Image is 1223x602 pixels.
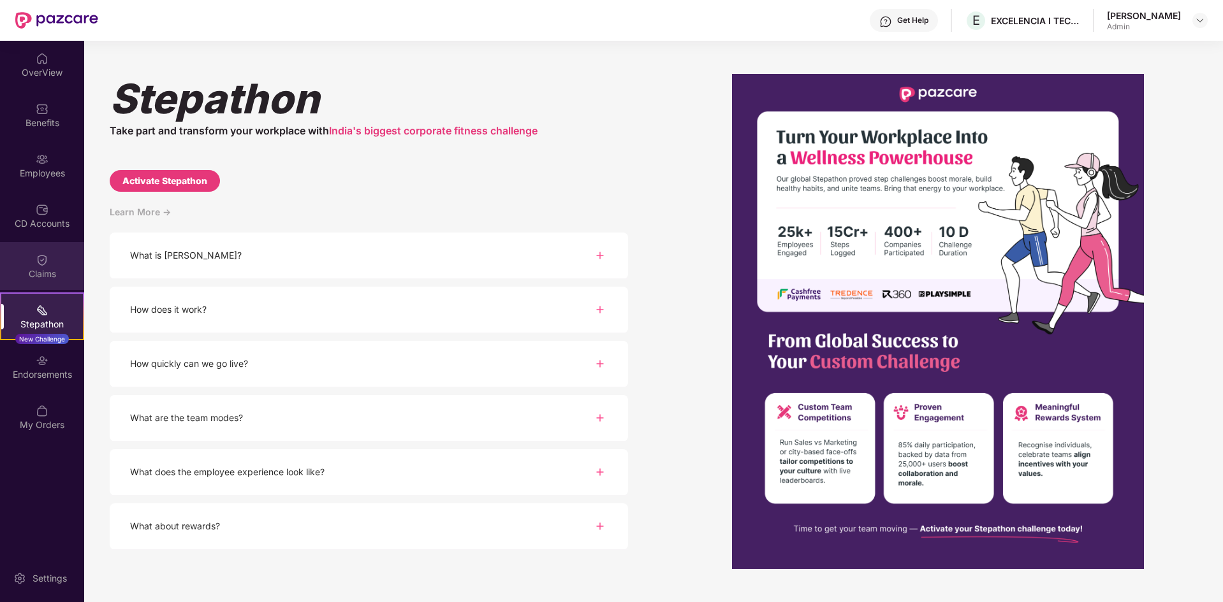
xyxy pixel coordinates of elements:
[36,52,48,65] img: svg+xml;base64,PHN2ZyBpZD0iSG9tZSIgeG1sbnM9Imh0dHA6Ly93d3cudzMub3JnLzIwMDAvc3ZnIiB3aWR0aD0iMjAiIG...
[29,572,71,585] div: Settings
[329,124,538,137] span: India's biggest corporate fitness challenge
[130,411,243,425] div: What are the team modes?
[1107,22,1181,32] div: Admin
[36,203,48,216] img: svg+xml;base64,PHN2ZyBpZD0iQ0RfQWNjb3VudHMiIGRhdGEtbmFtZT0iQ0QgQWNjb3VudHMiIHhtbG5zPSJodHRwOi8vd3...
[130,519,220,533] div: What about rewards?
[15,12,98,29] img: New Pazcare Logo
[110,204,628,233] div: Learn More ->
[110,123,628,138] div: Take part and transform your workplace with
[991,15,1080,27] div: EXCELENCIA I TECH CONSULTING PRIVATE LIMITED
[592,410,608,426] img: svg+xml;base64,PHN2ZyBpZD0iUGx1cy0zMngzMiIgeG1sbnM9Imh0dHA6Ly93d3cudzMub3JnLzIwMDAvc3ZnIiB3aWR0aD...
[1107,10,1181,22] div: [PERSON_NAME]
[1195,15,1205,25] img: svg+xml;base64,PHN2ZyBpZD0iRHJvcGRvd24tMzJ4MzIiIHhtbG5zPSJodHRwOi8vd3d3LnczLm9yZy8yMDAwL3N2ZyIgd2...
[36,254,48,266] img: svg+xml;base64,PHN2ZyBpZD0iQ2xhaW0iIHhtbG5zPSJodHRwOi8vd3d3LnczLm9yZy8yMDAwL3N2ZyIgd2lkdGg9IjIwIi...
[13,572,26,585] img: svg+xml;base64,PHN2ZyBpZD0iU2V0dGluZy0yMHgyMCIgeG1sbnM9Imh0dHA6Ly93d3cudzMub3JnLzIwMDAvc3ZnIiB3aW...
[592,519,608,534] img: svg+xml;base64,PHN2ZyBpZD0iUGx1cy0zMngzMiIgeG1sbnM9Imh0dHA6Ly93d3cudzMub3JnLzIwMDAvc3ZnIiB3aWR0aD...
[592,302,608,317] img: svg+xml;base64,PHN2ZyBpZD0iUGx1cy0zMngzMiIgeG1sbnM9Imh0dHA6Ly93d3cudzMub3JnLzIwMDAvc3ZnIiB3aWR0aD...
[972,13,980,28] span: E
[110,74,628,123] div: Stepathon
[130,248,242,262] div: What is [PERSON_NAME]?
[592,356,608,371] img: svg+xml;base64,PHN2ZyBpZD0iUGx1cy0zMngzMiIgeG1sbnM9Imh0dHA6Ly93d3cudzMub3JnLzIwMDAvc3ZnIiB3aWR0aD...
[592,464,608,480] img: svg+xml;base64,PHN2ZyBpZD0iUGx1cy0zMngzMiIgeG1sbnM9Imh0dHA6Ly93d3cudzMub3JnLzIwMDAvc3ZnIiB3aWR0aD...
[130,357,248,371] div: How quickly can we go live?
[122,174,207,188] div: Activate Stepathon
[15,334,69,344] div: New Challenge
[36,304,48,317] img: svg+xml;base64,PHN2ZyB4bWxucz0iaHR0cDovL3d3dy53My5vcmcvMjAwMC9zdmciIHdpZHRoPSIyMSIgaGVpZ2h0PSIyMC...
[897,15,928,25] div: Get Help
[36,103,48,115] img: svg+xml;base64,PHN2ZyBpZD0iQmVuZWZpdHMiIHhtbG5zPSJodHRwOi8vd3d3LnczLm9yZy8yMDAwL3N2ZyIgd2lkdGg9Ij...
[36,354,48,367] img: svg+xml;base64,PHN2ZyBpZD0iRW5kb3JzZW1lbnRzIiB4bWxucz0iaHR0cDovL3d3dy53My5vcmcvMjAwMC9zdmciIHdpZH...
[36,153,48,166] img: svg+xml;base64,PHN2ZyBpZD0iRW1wbG95ZWVzIiB4bWxucz0iaHR0cDovL3d3dy53My5vcmcvMjAwMC9zdmciIHdpZHRoPS...
[592,248,608,263] img: svg+xml;base64,PHN2ZyBpZD0iUGx1cy0zMngzMiIgeG1sbnM9Imh0dHA6Ly93d3cudzMub3JnLzIwMDAvc3ZnIiB3aWR0aD...
[879,15,892,28] img: svg+xml;base64,PHN2ZyBpZD0iSGVscC0zMngzMiIgeG1sbnM9Imh0dHA6Ly93d3cudzMub3JnLzIwMDAvc3ZnIiB3aWR0aD...
[36,405,48,417] img: svg+xml;base64,PHN2ZyBpZD0iTXlfT3JkZXJzIiBkYXRhLW5hbWU9Ik15IE9yZGVycyIgeG1sbnM9Imh0dHA6Ly93d3cudz...
[130,303,207,317] div: How does it work?
[130,465,325,479] div: What does the employee experience look like?
[1,318,83,331] div: Stepathon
